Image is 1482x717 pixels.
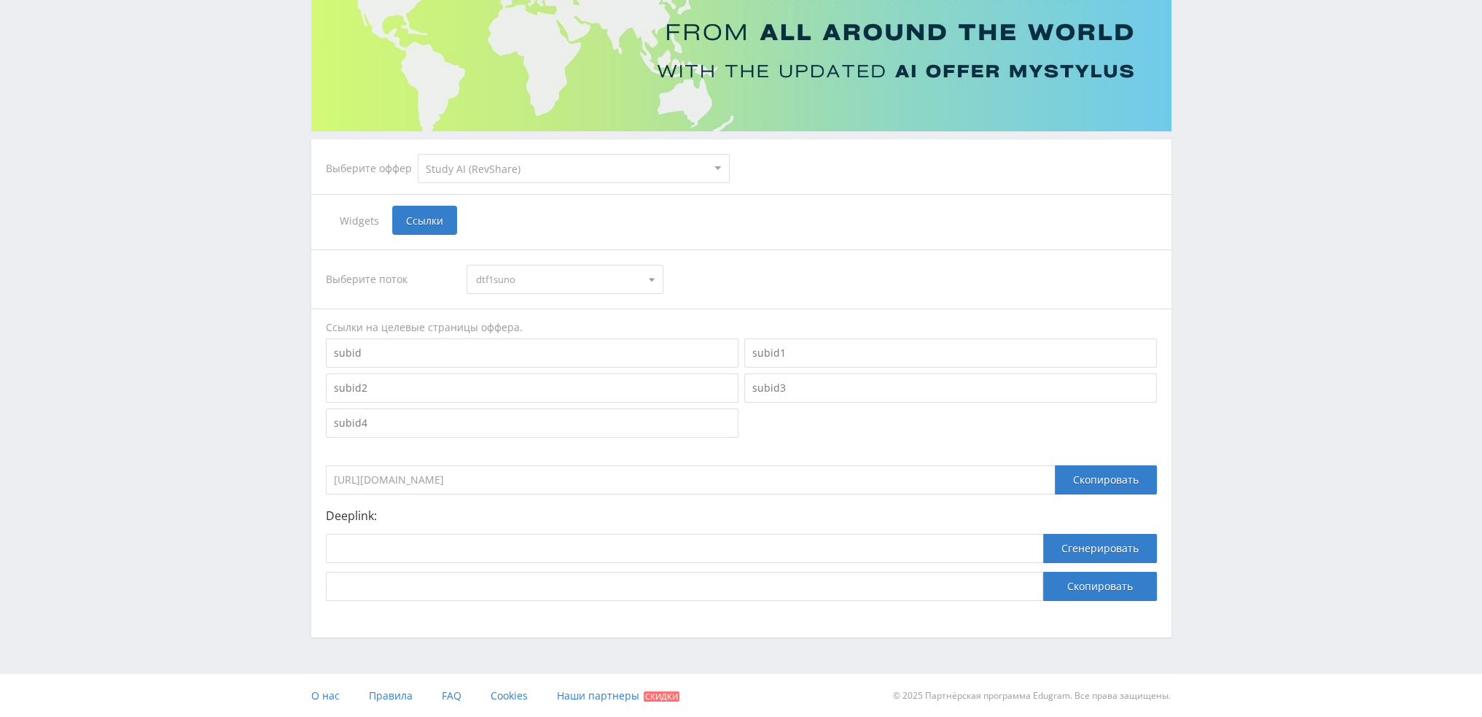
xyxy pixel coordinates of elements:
[644,691,679,702] span: Скидки
[369,689,413,702] span: Правила
[326,509,1157,522] p: Deeplink:
[326,408,738,438] input: subid4
[326,265,453,294] div: Выберите поток
[1043,572,1157,601] button: Скопировать
[476,266,641,293] span: dtf1suno
[744,338,1157,368] input: subid1
[311,689,340,702] span: О нас
[326,338,738,368] input: subid
[1055,465,1157,495] div: Скопировать
[491,689,528,702] span: Cookies
[442,689,461,702] span: FAQ
[744,373,1157,403] input: subid3
[326,373,738,403] input: subid2
[326,320,1157,335] div: Ссылки на целевые страницы оффера.
[392,206,457,235] span: Ссылки
[326,206,392,235] span: Widgets
[1043,534,1157,563] button: Сгенерировать
[326,163,418,174] div: Выберите оффер
[557,689,639,702] span: Наши партнеры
